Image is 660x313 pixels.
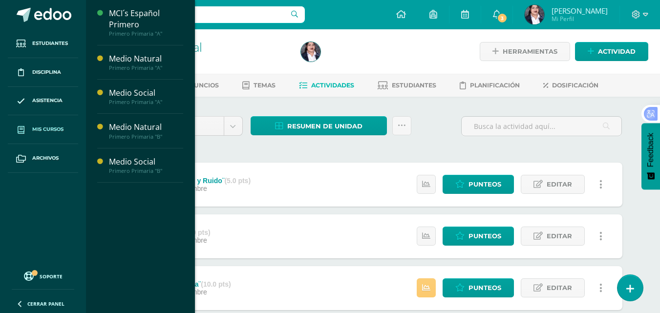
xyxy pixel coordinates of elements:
[109,99,183,105] div: Primero Primaria "A"
[12,269,74,282] a: Soporte
[525,5,544,24] img: 4ff6af07b7e81c6e276e20401ab1a874.png
[109,8,183,37] a: MCI´s Español PrimeroPrimero Primaria "A"
[468,227,501,245] span: Punteos
[123,54,289,63] div: Primero Primaria 'A'
[32,154,59,162] span: Archivos
[32,40,68,47] span: Estudiantes
[480,42,570,61] a: Herramientas
[201,280,231,288] strong: (10.0 pts)
[547,175,572,193] span: Editar
[109,53,183,71] a: Medio NaturalPrimero Primaria "A"
[109,30,183,37] div: Primero Primaria "A"
[92,6,305,23] input: Busca un usuario...
[468,175,501,193] span: Punteos
[497,13,508,23] span: 3
[547,279,572,297] span: Editar
[646,133,655,167] span: Feedback
[109,156,183,174] a: Medio SocialPrimero Primaria "B"
[153,185,207,192] span: 01 de Septiembre
[109,133,183,140] div: Primero Primaria "B"
[443,278,514,297] a: Punteos
[392,82,436,89] span: Estudiantes
[552,82,598,89] span: Dosificación
[311,82,354,89] span: Actividades
[641,123,660,189] button: Feedback - Mostrar encuesta
[598,42,636,61] span: Actividad
[443,227,514,246] a: Punteos
[32,97,63,104] span: Asistencia
[8,87,78,116] a: Asistencia
[224,177,251,185] strong: (5.0 pts)
[153,236,207,244] span: 01 de Septiembre
[468,279,501,297] span: Punteos
[443,175,514,194] a: Punteos
[109,87,183,99] div: Medio Social
[462,117,621,136] input: Busca la actividad aquí...
[251,116,387,135] a: Resumen de unidad
[301,42,320,62] img: 4ff6af07b7e81c6e276e20401ab1a874.png
[32,68,61,76] span: Disciplina
[109,64,183,71] div: Primero Primaria "A"
[40,273,63,280] span: Soporte
[109,122,183,140] a: Medio NaturalPrimero Primaria "B"
[470,82,520,89] span: Planificación
[185,82,219,89] span: Anuncios
[32,125,64,133] span: Mis cursos
[547,227,572,245] span: Editar
[123,40,289,54] h1: Medio Natural
[503,42,557,61] span: Herramientas
[109,53,183,64] div: Medio Natural
[109,156,183,167] div: Medio Social
[153,288,207,296] span: 01 de Septiembre
[8,58,78,87] a: Disciplina
[109,8,183,30] div: MCI´s Español Primero
[109,87,183,105] a: Medio SocialPrimero Primaria "A"
[8,29,78,58] a: Estudiantes
[8,144,78,173] a: Archivos
[254,82,276,89] span: Temas
[184,229,211,236] strong: (5.0 pts)
[242,78,276,93] a: Temas
[109,167,183,174] div: Primero Primaria "B"
[543,78,598,93] a: Dosificación
[460,78,520,93] a: Planificación
[8,115,78,144] a: Mis cursos
[552,6,608,16] span: [PERSON_NAME]
[109,122,183,133] div: Medio Natural
[378,78,436,93] a: Estudiantes
[552,15,608,23] span: Mi Perfil
[287,117,362,135] span: Resumen de unidad
[171,78,219,93] a: Anuncios
[575,42,648,61] a: Actividad
[27,300,64,307] span: Cerrar panel
[299,78,354,93] a: Actividades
